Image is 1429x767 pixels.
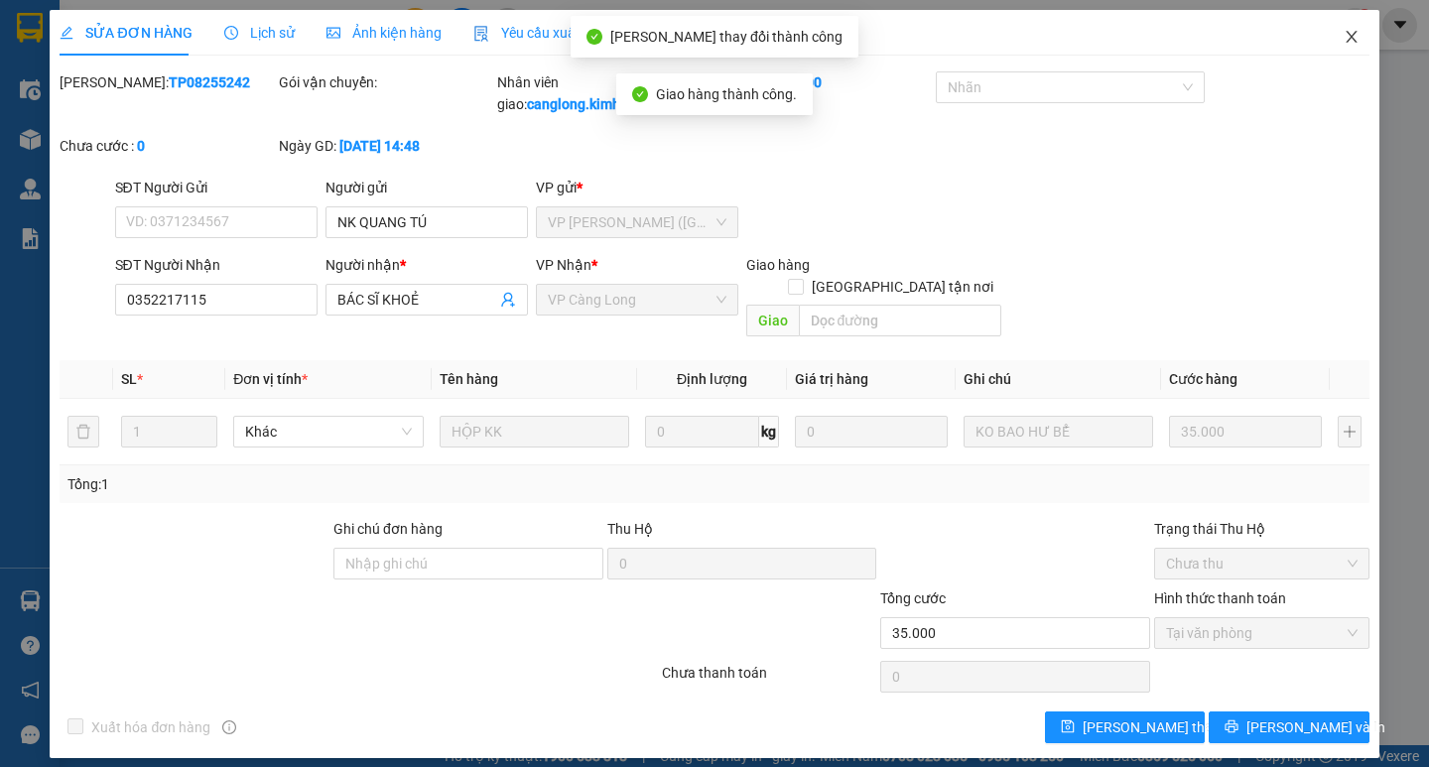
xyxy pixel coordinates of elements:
[660,662,879,697] div: Chưa thanh toán
[169,74,250,90] b: TP08255242
[473,25,683,41] span: Yêu cầu xuất hóa đơn điện tử
[1209,711,1368,743] button: printer[PERSON_NAME] và In
[759,416,779,447] span: kg
[500,292,516,308] span: user-add
[1169,416,1322,447] input: 0
[339,138,420,154] b: [DATE] 14:48
[746,257,810,273] span: Giao hàng
[41,39,196,58] span: VP Càng Long -
[473,26,489,42] img: icon
[106,107,156,126] span: XUYÊN
[66,11,230,30] strong: BIÊN NHẬN GỬI HÀNG
[586,29,602,45] span: check-circle
[115,177,318,198] div: SĐT Người Gửi
[1246,716,1385,738] span: [PERSON_NAME] và In
[536,257,591,273] span: VP Nhận
[1166,618,1358,648] span: Tại văn phòng
[8,66,199,104] span: VP [PERSON_NAME] ([GEOGRAPHIC_DATA])
[224,25,295,41] span: Lịch sử
[1061,719,1075,735] span: save
[245,417,411,447] span: Khác
[67,473,553,495] div: Tổng: 1
[1338,416,1362,447] button: plus
[326,25,442,41] span: Ảnh kiện hàng
[60,26,73,40] span: edit
[137,138,145,154] b: 0
[1169,371,1237,387] span: Cước hàng
[1045,711,1205,743] button: save[PERSON_NAME] thay đổi
[60,71,275,93] div: [PERSON_NAME]:
[279,71,494,93] div: Gói vận chuyển:
[8,107,156,126] span: 0938598096 -
[279,135,494,157] div: Ngày GD:
[1154,518,1369,540] div: Trạng thái Thu Hộ
[326,26,340,40] span: picture
[325,177,528,198] div: Người gửi
[8,129,48,148] span: GIAO:
[1083,716,1241,738] span: [PERSON_NAME] thay đổi
[527,96,652,112] b: canglong.kimhoang
[150,39,196,58] span: CÔ HÀ
[677,371,747,387] span: Định lượng
[607,521,653,537] span: Thu Hộ
[8,66,290,104] p: NHẬN:
[716,71,932,93] div: Cước rồi :
[1344,29,1360,45] span: close
[880,590,946,606] span: Tổng cước
[115,254,318,276] div: SĐT Người Nhận
[222,720,236,734] span: info-circle
[60,135,275,157] div: Chưa cước :
[964,416,1153,447] input: Ghi Chú
[795,371,868,387] span: Giá trị hàng
[233,371,308,387] span: Đơn vị tính
[956,360,1161,399] th: Ghi chú
[497,71,713,115] div: Nhân viên giao:
[799,305,1001,336] input: Dọc đường
[795,416,948,447] input: 0
[1225,719,1238,735] span: printer
[83,716,218,738] span: Xuất hóa đơn hàng
[325,254,528,276] div: Người nhận
[1324,10,1379,65] button: Close
[656,86,797,102] span: Giao hàng thành công.
[746,305,799,336] span: Giao
[333,521,443,537] label: Ghi chú đơn hàng
[548,207,726,237] span: VP Trần Phú (Hàng)
[121,371,137,387] span: SL
[536,177,738,198] div: VP gửi
[804,276,1001,298] span: [GEOGRAPHIC_DATA] tận nơi
[1154,590,1286,606] label: Hình thức thanh toán
[224,26,238,40] span: clock-circle
[632,86,648,102] span: check-circle
[548,285,726,315] span: VP Càng Long
[67,416,99,447] button: delete
[440,416,629,447] input: VD: Bàn, Ghế
[8,39,290,58] p: GỬI:
[60,25,192,41] span: SỬA ĐƠN HÀNG
[333,548,603,579] input: Ghi chú đơn hàng
[440,371,498,387] span: Tên hàng
[610,29,843,45] span: [PERSON_NAME] thay đổi thành công
[1166,549,1358,578] span: Chưa thu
